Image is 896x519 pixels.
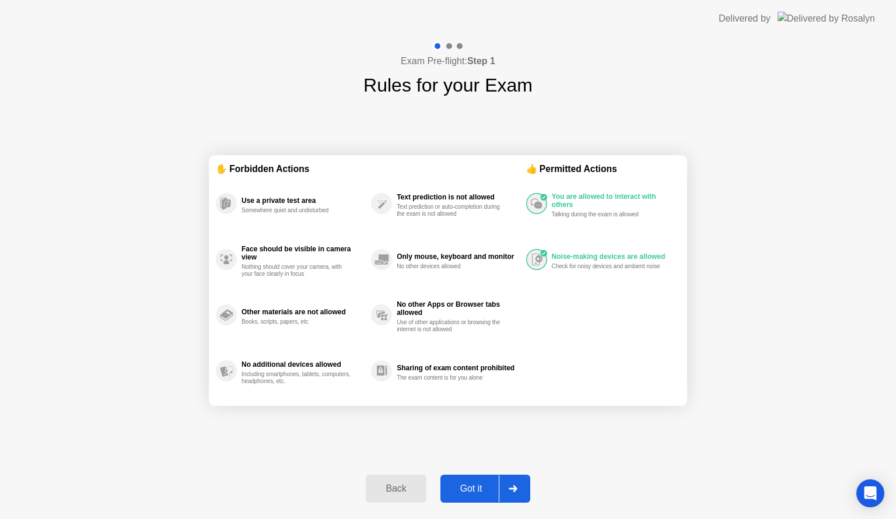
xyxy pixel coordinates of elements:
div: 👍 Permitted Actions [526,162,680,176]
div: No other Apps or Browser tabs allowed [397,300,520,317]
div: Delivered by [719,12,771,26]
div: No additional devices allowed [242,360,365,369]
img: Delivered by Rosalyn [778,12,875,25]
div: No other devices allowed [397,263,507,270]
div: Noise-making devices are allowed [552,253,674,261]
div: Got it [444,483,499,494]
div: Talking during the exam is allowed [552,211,662,218]
div: Somewhere quiet and undisturbed [242,207,352,214]
div: You are allowed to interact with others [552,192,674,209]
div: Only mouse, keyboard and monitor [397,253,520,261]
button: Got it [440,475,530,503]
div: Open Intercom Messenger [856,479,884,507]
div: Check for noisy devices and ambient noise [552,263,662,270]
div: Face should be visible in camera view [242,245,365,261]
div: Other materials are not allowed [242,308,365,316]
div: Use a private test area [242,197,365,205]
button: Back [366,475,426,503]
div: The exam content is for you alone [397,374,507,381]
div: Sharing of exam content prohibited [397,364,520,372]
div: Use of other applications or browsing the internet is not allowed [397,319,507,333]
b: Step 1 [467,56,495,66]
div: Nothing should cover your camera, with your face clearly in focus [242,264,352,278]
div: Text prediction is not allowed [397,193,520,201]
div: Including smartphones, tablets, computers, headphones, etc. [242,371,352,385]
h1: Rules for your Exam [363,71,533,99]
div: ✋ Forbidden Actions [216,162,526,176]
div: Text prediction or auto-completion during the exam is not allowed [397,204,507,218]
h4: Exam Pre-flight: [401,54,495,68]
div: Back [369,483,422,494]
div: Books, scripts, papers, etc [242,318,352,325]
